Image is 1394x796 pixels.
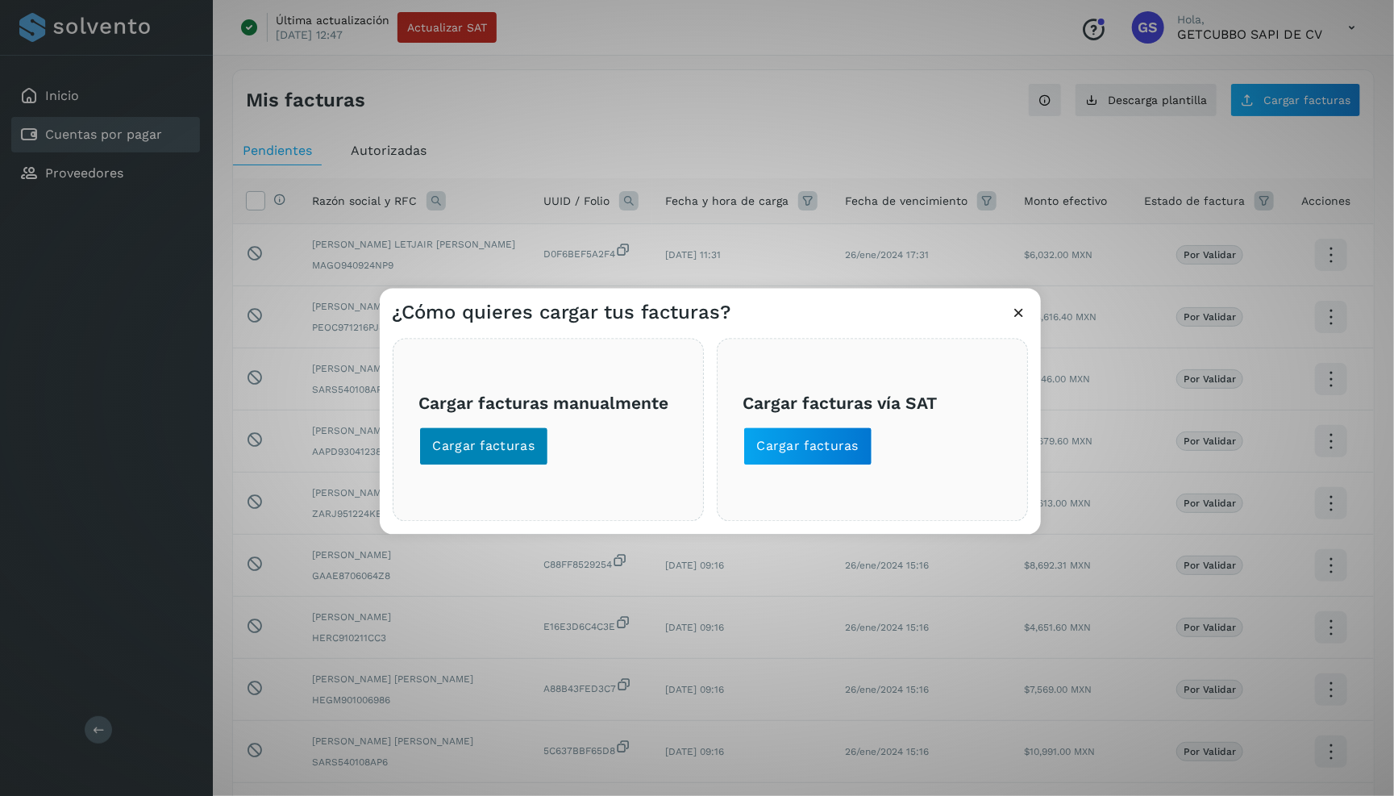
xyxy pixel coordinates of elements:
[393,301,731,324] h3: ¿Cómo quieres cargar tus facturas?
[419,394,677,414] h3: Cargar facturas manualmente
[433,437,535,455] span: Cargar facturas
[743,427,873,465] button: Cargar facturas
[757,437,859,455] span: Cargar facturas
[743,394,1001,414] h3: Cargar facturas vía SAT
[419,427,549,465] button: Cargar facturas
